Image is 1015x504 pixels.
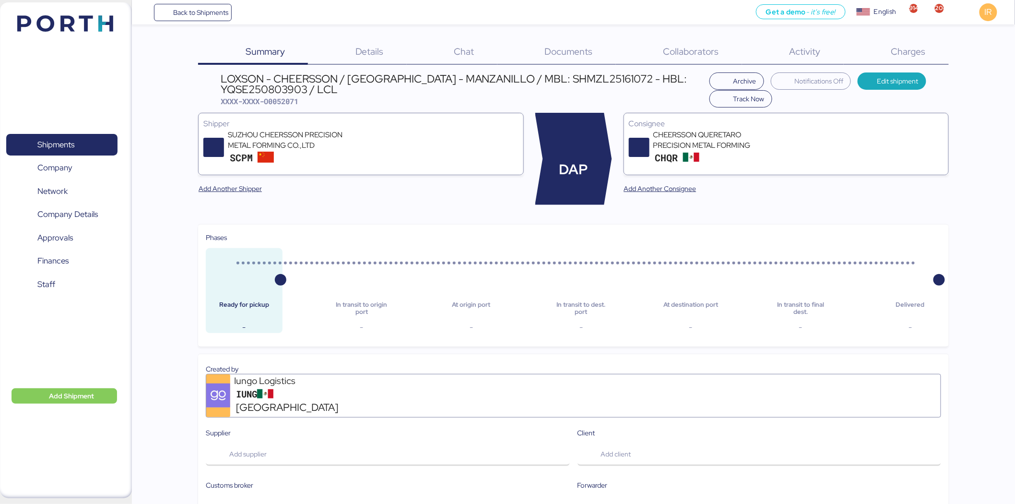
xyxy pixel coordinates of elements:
span: Collaborators [663,45,719,58]
span: Shipments [37,138,74,152]
span: Archive [733,75,756,87]
span: Add Another Shipper [199,183,262,194]
span: Chat [454,45,474,58]
div: Created by [206,364,941,374]
span: XXXX-XXXX-O0052071 [221,96,298,106]
a: Company [6,157,118,179]
span: Company Details [37,207,98,221]
button: Add client [578,442,941,466]
a: Finances [6,250,118,272]
div: - [213,322,275,333]
div: Phases [206,232,941,243]
button: Menu [138,4,154,21]
div: - [880,322,941,333]
span: Back to Shipments [173,7,228,18]
div: Ready for pickup [213,301,275,315]
span: DAP [559,159,588,180]
div: English [874,7,896,17]
span: Network [37,184,68,198]
span: [GEOGRAPHIC_DATA] [236,400,338,415]
button: Archive [709,72,764,90]
button: Add Another Consignee [616,180,704,197]
span: Add Shipment [49,390,94,402]
span: Edit shipment [877,75,919,87]
a: Shipments [6,134,118,156]
div: - [770,322,831,333]
div: Delivered [880,301,941,315]
span: Activity [790,45,821,58]
span: IR [985,6,992,18]
div: In transit to dest. port [550,301,612,315]
span: Documents [545,45,593,58]
span: Finances [37,254,69,268]
button: Add Shipment [12,388,117,404]
div: - [550,322,612,333]
div: At destination port [660,301,721,315]
span: Add supplier [229,448,267,460]
div: Iungo Logistics [234,374,349,387]
div: Consignee [629,118,944,130]
div: - [331,322,392,333]
a: Company Details [6,204,118,226]
span: Approvals [37,231,73,245]
button: Add supplier [206,442,569,466]
a: Back to Shipments [154,4,232,21]
button: Edit shipment [858,72,926,90]
span: Summary [246,45,285,58]
a: Approvals [6,227,118,249]
span: Staff [37,277,55,291]
span: Add Another Consignee [624,183,696,194]
div: In transit to origin port [331,301,392,315]
span: Details [355,45,384,58]
div: - [441,322,502,333]
span: Notifications Off [794,75,843,87]
div: SUZHOU CHEERSSON PRECISION METAL FORMING CO.,LTD [228,130,343,151]
div: LOXSON - CHEERSSON / [GEOGRAPHIC_DATA] - MANZANILLO / MBL: SHMZL25161072 - HBL: YQSE250803903 / LCL [221,73,705,95]
a: Network [6,180,118,203]
div: CHEERSSON QUERETARO PRECISION METAL FORMING [653,130,768,151]
button: Add Another Shipper [191,180,270,197]
span: Add client [601,448,631,460]
div: Shipper [203,118,518,130]
div: - [660,322,721,333]
span: Company [37,161,72,175]
div: In transit to final dest. [770,301,831,315]
button: Notifications Off [771,72,851,90]
div: At origin port [441,301,502,315]
span: Charges [891,45,926,58]
button: Track Now [709,90,772,108]
span: Track Now [733,93,765,105]
a: Staff [6,273,118,295]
